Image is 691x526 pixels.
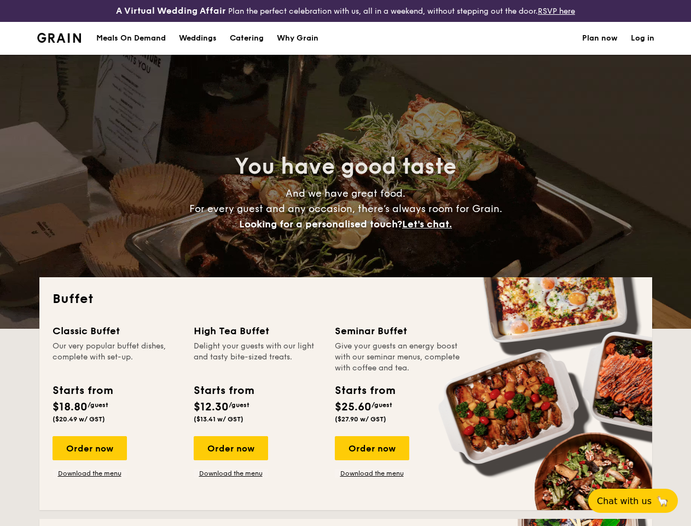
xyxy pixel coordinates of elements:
[335,415,386,423] span: ($27.90 w/ GST)
[53,469,127,478] a: Download the menu
[194,341,322,374] div: Delight your guests with our light and tasty bite-sized treats.
[194,469,268,478] a: Download the menu
[194,382,253,399] div: Starts from
[335,382,394,399] div: Starts from
[53,401,88,414] span: $18.80
[53,382,112,399] div: Starts from
[115,4,576,18] div: Plan the perfect celebration with us, all in a weekend, without stepping out the door.
[53,323,181,339] div: Classic Buffet
[179,22,217,55] div: Weddings
[335,436,409,460] div: Order now
[189,187,502,230] span: And we have great food. For every guest and any occasion, there’s always room for Grain.
[277,22,318,55] div: Why Grain
[335,341,463,374] div: Give your guests an energy boost with our seminar menus, complete with coffee and tea.
[335,323,463,339] div: Seminar Buffet
[194,323,322,339] div: High Tea Buffet
[371,401,392,409] span: /guest
[53,341,181,374] div: Our very popular buffet dishes, complete with set-up.
[230,22,264,55] h1: Catering
[402,218,452,230] span: Let's chat.
[116,4,226,18] h4: A Virtual Wedding Affair
[656,495,669,507] span: 🦙
[96,22,166,55] div: Meals On Demand
[53,415,105,423] span: ($20.49 w/ GST)
[194,401,229,414] span: $12.30
[335,401,371,414] span: $25.60
[538,7,575,16] a: RSVP here
[588,489,678,513] button: Chat with us🦙
[582,22,618,55] a: Plan now
[37,33,82,43] img: Grain
[223,22,270,55] a: Catering
[90,22,172,55] a: Meals On Demand
[194,436,268,460] div: Order now
[335,469,409,478] a: Download the menu
[172,22,223,55] a: Weddings
[631,22,654,55] a: Log in
[229,401,249,409] span: /guest
[597,496,652,506] span: Chat with us
[37,33,82,43] a: Logotype
[53,436,127,460] div: Order now
[53,290,639,308] h2: Buffet
[235,153,456,180] span: You have good taste
[270,22,325,55] a: Why Grain
[239,218,402,230] span: Looking for a personalised touch?
[194,415,243,423] span: ($13.41 w/ GST)
[88,401,108,409] span: /guest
